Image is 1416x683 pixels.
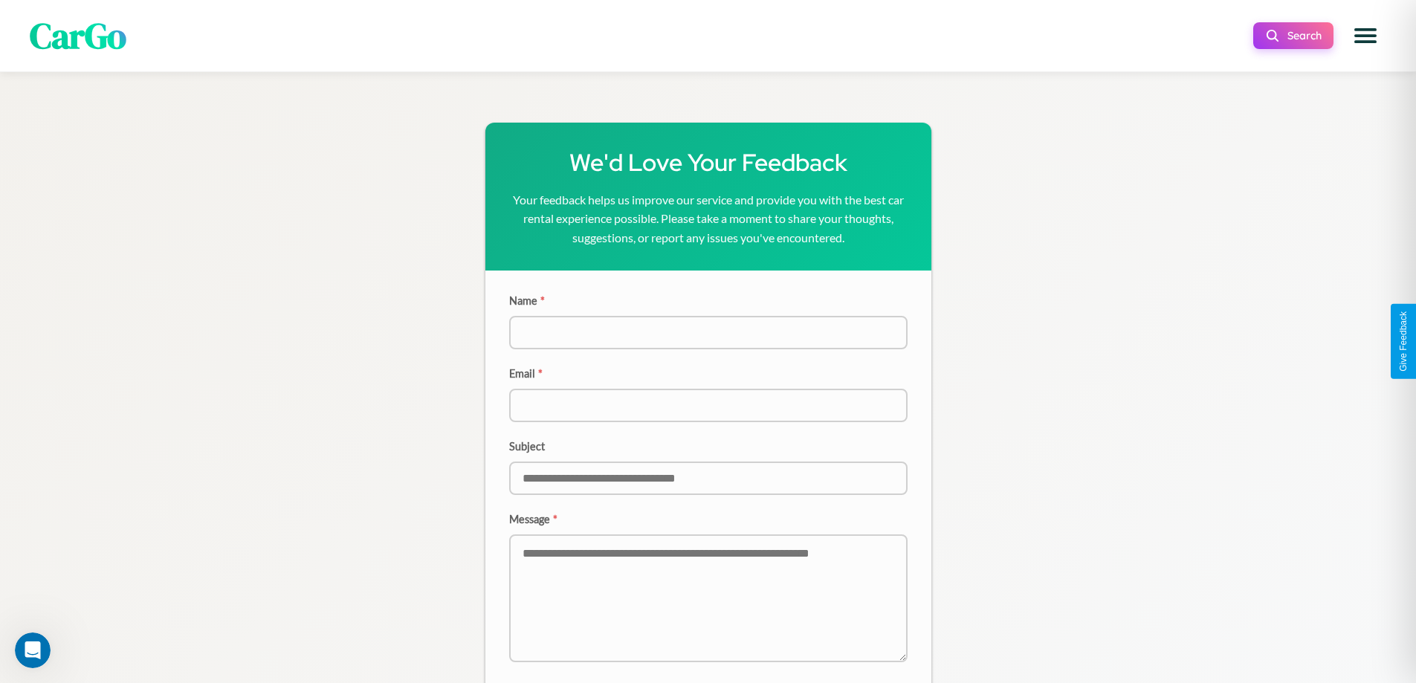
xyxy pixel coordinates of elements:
[509,367,908,380] label: Email
[509,440,908,453] label: Subject
[1398,311,1409,372] div: Give Feedback
[509,513,908,525] label: Message
[1287,29,1322,42] span: Search
[30,11,126,60] span: CarGo
[1345,15,1386,56] button: Open menu
[15,632,51,668] iframe: Intercom live chat
[1253,22,1333,49] button: Search
[509,190,908,247] p: Your feedback helps us improve our service and provide you with the best car rental experience po...
[509,146,908,178] h1: We'd Love Your Feedback
[509,294,908,307] label: Name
